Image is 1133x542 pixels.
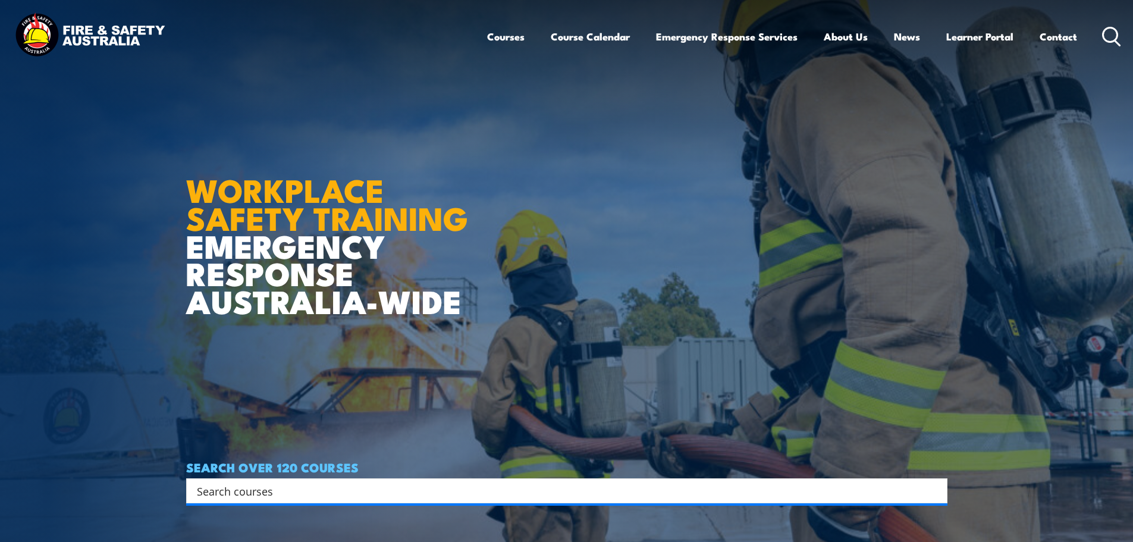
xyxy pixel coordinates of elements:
[186,460,947,474] h4: SEARCH OVER 120 COURSES
[186,164,468,242] strong: WORKPLACE SAFETY TRAINING
[1040,21,1077,52] a: Contact
[197,482,921,500] input: Search input
[199,483,924,499] form: Search form
[656,21,798,52] a: Emergency Response Services
[487,21,525,52] a: Courses
[927,483,943,499] button: Search magnifier button
[824,21,868,52] a: About Us
[551,21,630,52] a: Course Calendar
[186,146,477,315] h1: EMERGENCY RESPONSE AUSTRALIA-WIDE
[894,21,920,52] a: News
[946,21,1013,52] a: Learner Portal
